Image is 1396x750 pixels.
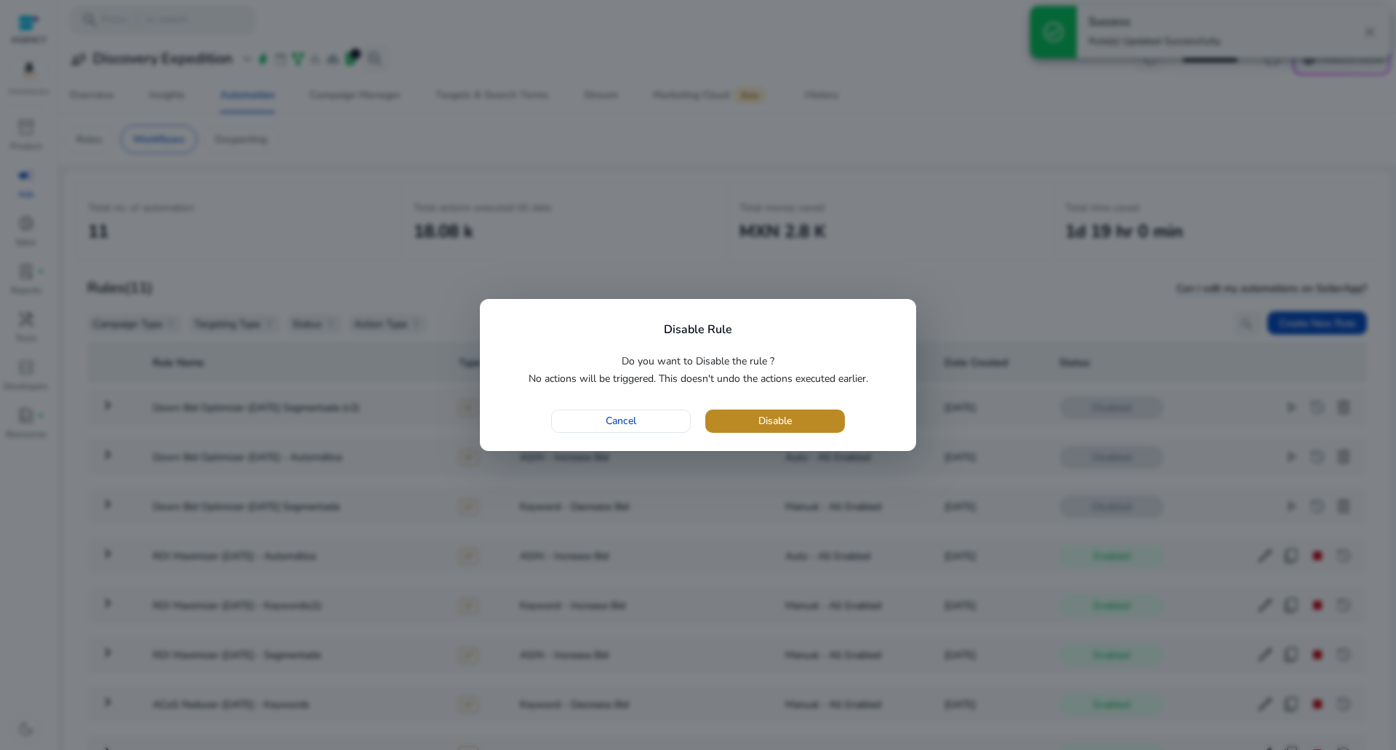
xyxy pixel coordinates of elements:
p: Do you want to Disable the rule ? No actions will be triggered. This doesn't undo the actions exe... [498,353,898,388]
button: Cancel [551,410,691,433]
button: Disable [705,410,845,433]
span: Cancel [606,413,636,428]
span: Disable [758,413,792,428]
h4: Disable Rule [664,323,732,337]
